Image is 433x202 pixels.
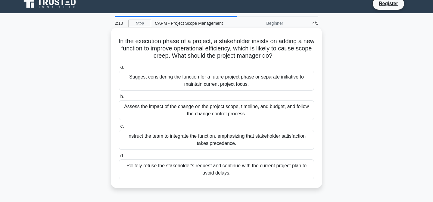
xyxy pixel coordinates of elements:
div: Politely refuse the stakeholder's request and continue with the current project plan to avoid del... [119,159,314,179]
div: Instruct the team to integrate the function, emphasizing that stakeholder satisfaction takes prec... [119,130,314,150]
div: Assess the impact of the change on the project scope, timeline, and budget, and follow the change... [119,100,314,120]
div: 4/5 [287,17,322,29]
div: CAPM - Project Scope Management [151,17,234,29]
div: Beginner [234,17,287,29]
div: 2:10 [111,17,129,29]
span: a. [120,64,124,69]
h5: In the execution phase of a project, a stakeholder insists on adding a new function to improve op... [118,37,315,60]
div: Suggest considering the function for a future project phase or separate initiative to maintain cu... [119,71,314,91]
span: c. [120,123,124,129]
span: b. [120,94,124,99]
a: Stop [129,20,151,27]
span: d. [120,153,124,158]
